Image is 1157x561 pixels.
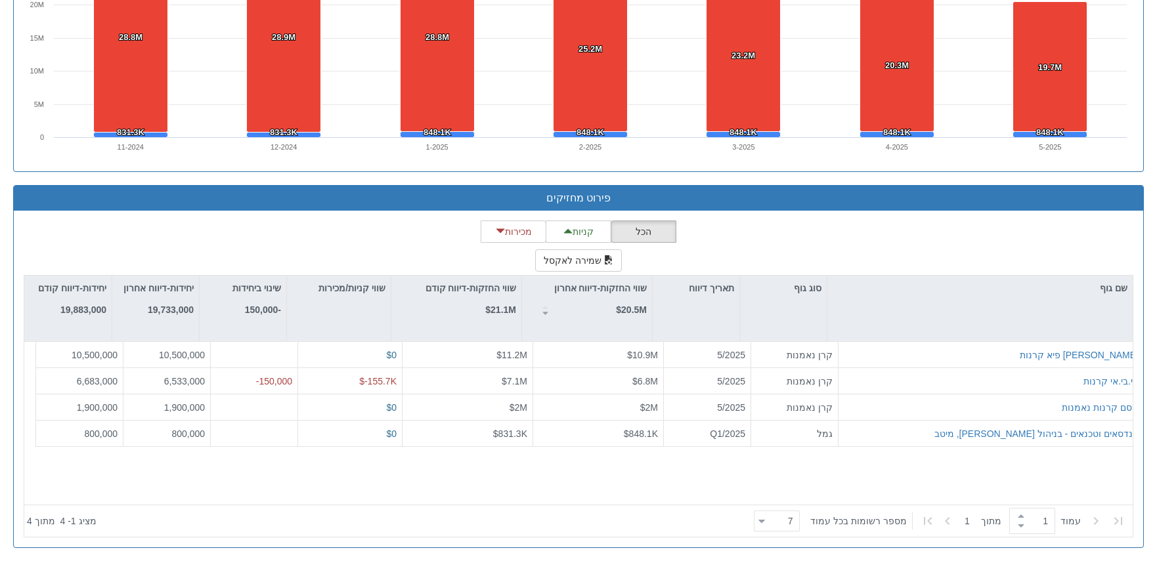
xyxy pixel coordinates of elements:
div: 5/2025 [669,375,745,388]
div: שם גוף [827,276,1133,301]
div: 5/2025 [669,401,745,414]
div: 800,000 [41,427,118,440]
button: קניות [546,220,611,243]
tspan: 848.1K [1036,127,1064,137]
div: 1,900,000 [129,401,205,414]
p: שווי החזקות-דיווח אחרון [554,281,647,295]
span: $848.1K [624,428,658,439]
text: 3-2025 [732,143,754,151]
span: 1 [965,514,981,528]
tspan: 848.1K [424,127,452,137]
tspan: 848.1K [730,127,758,137]
div: 10,500,000 [41,348,118,362]
tspan: 20.3M [885,60,909,70]
div: 10,500,000 [129,348,205,362]
button: שמירה לאקסל [535,249,622,272]
strong: $20.5M [616,304,647,315]
span: $-155.7K [359,376,397,386]
button: אי.בי.אי קרנות [1083,375,1139,388]
span: $10.9M [627,350,658,360]
span: $0 [386,402,397,413]
div: ‏מציג 1 - 4 ‏ מתוך 4 [27,507,97,535]
div: שווי קניות/מכירות [287,276,391,301]
div: קרן נאמנות [756,375,833,388]
tspan: 25.2M [578,44,602,54]
span: $6.8M [632,376,658,386]
span: $11.2M [496,350,527,360]
span: ‏מספר רשומות בכל עמוד [810,514,907,528]
div: 6,683,000 [41,375,118,388]
div: -150,000 [216,375,292,388]
div: 800,000 [129,427,205,440]
div: סוג גוף [740,276,827,301]
span: ‏עמוד [1060,514,1081,528]
tspan: 831.3K [117,127,145,137]
button: הנדסאים וטכנאים - בניהול [PERSON_NAME], מיטב [934,427,1139,440]
button: קסם קרנות נאמנות [1062,401,1139,414]
div: קרן נאמנות [756,401,833,414]
strong: 19,883,000 [60,304,106,315]
tspan: 28.8M [426,32,449,42]
tspan: 831.3K [270,127,298,137]
button: מכירות [481,220,546,243]
tspan: 28.9M [272,32,295,42]
span: $0 [386,350,397,360]
text: 20M [30,1,44,9]
p: יחידות-דיווח קודם [38,281,106,295]
tspan: 848.1K [883,127,911,137]
strong: 19,733,000 [148,304,194,315]
text: 11-2024 [118,143,144,151]
div: Q1/2025 [669,427,745,440]
text: 15M [30,34,44,42]
div: 1,900,000 [41,401,118,414]
span: $0 [386,428,397,439]
button: הכל [611,220,676,243]
text: 0 [40,133,44,141]
tspan: 23.2M [731,51,755,60]
p: שינוי ביחידות [232,281,281,295]
span: $2M [510,402,527,413]
p: שווי החזקות-דיווח קודם [426,281,516,295]
text: 1-2025 [426,143,448,151]
span: $2M [640,402,658,413]
tspan: 28.8M [119,32,142,42]
tspan: 19.7M [1038,62,1062,72]
div: תאריך דיווח [653,276,739,301]
span: $831.3K [493,428,527,439]
text: 10M [30,67,44,75]
div: קרן נאמנות [756,348,833,362]
tspan: 848.1K [577,127,605,137]
div: 5/2025 [669,348,745,362]
div: גמל [756,427,833,440]
text: 2-2025 [579,143,601,151]
text: 5-2025 [1039,143,1061,151]
text: 5M [34,100,44,108]
div: ‏ מתוך [749,507,1130,535]
div: 6,533,000 [129,375,205,388]
h3: פירוט מחזיקים [24,192,1133,204]
button: [PERSON_NAME] פיא קרנות [1020,348,1139,362]
strong: -150,000 [245,304,281,315]
text: 12-2024 [271,143,297,151]
span: $7.1M [502,376,527,386]
text: 4-2025 [886,143,908,151]
p: יחידות-דיווח אחרון [123,281,194,295]
strong: $21.1M [485,304,516,315]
